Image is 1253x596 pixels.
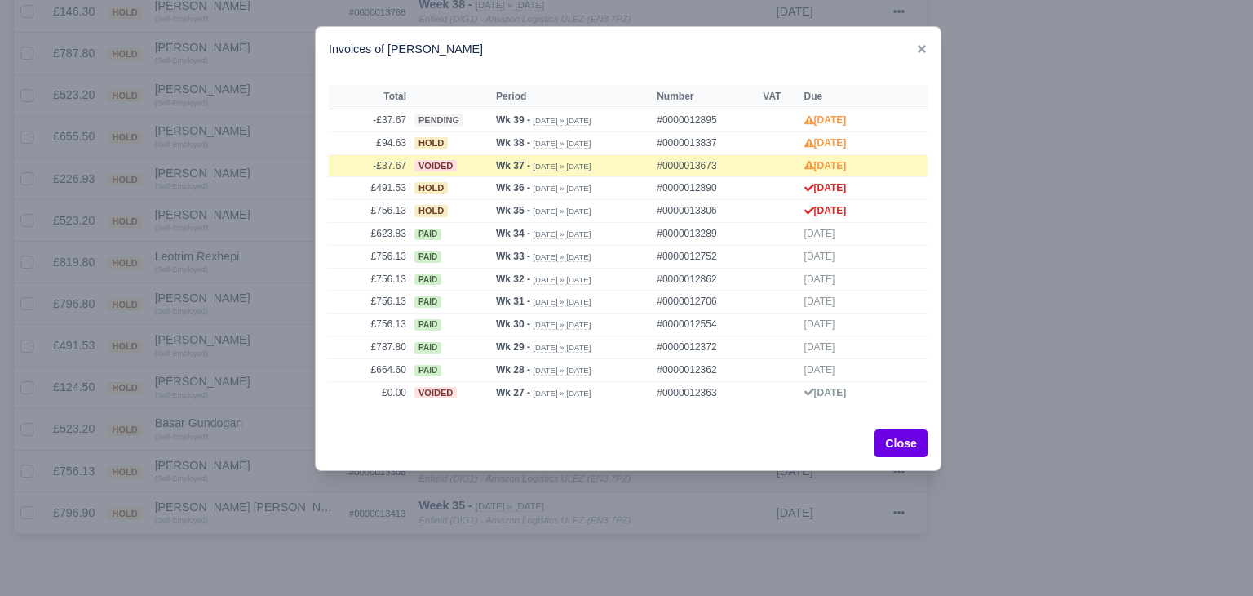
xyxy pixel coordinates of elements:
td: #0000013673 [653,154,759,177]
td: -£37.67 [329,154,410,177]
td: £756.13 [329,200,410,223]
td: #0000012862 [653,268,759,291]
strong: Wk 27 - [496,387,530,398]
small: [DATE] » [DATE] [533,252,591,262]
span: paid [414,274,441,286]
th: Period [492,85,653,109]
small: [DATE] » [DATE] [533,116,591,126]
small: [DATE] » [DATE] [533,343,591,353]
span: pending [414,114,463,127]
td: £756.13 [329,314,410,336]
strong: Wk 37 - [496,160,530,171]
small: [DATE] » [DATE] [533,207,591,216]
td: £94.63 [329,131,410,154]
td: £756.13 [329,268,410,291]
td: #0000012890 [653,177,759,200]
strong: Wk 33 - [496,251,530,262]
td: #0000012372 [653,336,759,358]
strong: [DATE] [804,205,847,216]
span: paid [414,296,441,308]
small: [DATE] » [DATE] [533,162,591,171]
td: #0000012363 [653,381,759,403]
td: £756.13 [329,245,410,268]
span: [DATE] [804,364,835,376]
strong: Wk 29 - [496,341,530,353]
span: voided [414,160,457,172]
small: [DATE] » [DATE] [533,366,591,376]
td: £787.80 [329,336,410,358]
strong: [DATE] [804,114,847,126]
th: VAT [759,85,799,109]
small: [DATE] » [DATE] [533,320,591,330]
th: Total [329,85,410,109]
td: #0000012895 [653,109,759,131]
th: Number [653,85,759,109]
strong: [DATE] [804,137,847,149]
button: Close [874,429,928,457]
span: [DATE] [804,341,835,353]
td: #0000013306 [653,200,759,223]
span: paid [414,229,441,240]
span: [DATE] [804,274,835,285]
strong: Wk 36 - [496,182,530,193]
span: [DATE] [804,318,835,330]
td: #0000013837 [653,131,759,154]
span: paid [414,251,441,263]
small: [DATE] » [DATE] [533,229,591,239]
strong: [DATE] [804,160,847,171]
small: [DATE] » [DATE] [533,297,591,307]
strong: [DATE] [804,387,847,398]
small: [DATE] » [DATE] [533,275,591,285]
small: [DATE] » [DATE] [533,184,591,193]
strong: Wk 32 - [496,274,530,285]
td: £664.60 [329,358,410,381]
td: #0000012752 [653,245,759,268]
span: [DATE] [804,296,835,307]
td: £0.00 [329,381,410,403]
td: £491.53 [329,177,410,200]
small: [DATE] » [DATE] [533,389,591,398]
td: #0000012554 [653,314,759,336]
strong: [DATE] [804,182,847,193]
strong: Wk 35 - [496,205,530,216]
td: £623.83 [329,222,410,245]
strong: Wk 30 - [496,318,530,330]
span: [DATE] [804,251,835,262]
span: hold [414,182,448,194]
td: -£37.67 [329,109,410,131]
td: #0000012706 [653,291,759,314]
strong: Wk 28 - [496,364,530,376]
th: Due [800,85,879,109]
span: paid [414,319,441,331]
strong: Wk 31 - [496,296,530,307]
span: paid [414,342,441,354]
span: [DATE] [804,228,835,239]
strong: Wk 38 - [496,137,530,149]
td: £756.13 [329,291,410,314]
td: #0000013289 [653,222,759,245]
span: hold [414,137,448,149]
span: paid [414,365,441,376]
span: hold [414,205,448,217]
div: Invoices of [PERSON_NAME] [316,27,941,72]
td: #0000012362 [653,358,759,381]
small: [DATE] » [DATE] [533,139,591,149]
strong: Wk 34 - [496,228,530,239]
iframe: Chat Widget [1171,518,1253,596]
span: voided [414,387,457,399]
strong: Wk 39 - [496,114,530,126]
